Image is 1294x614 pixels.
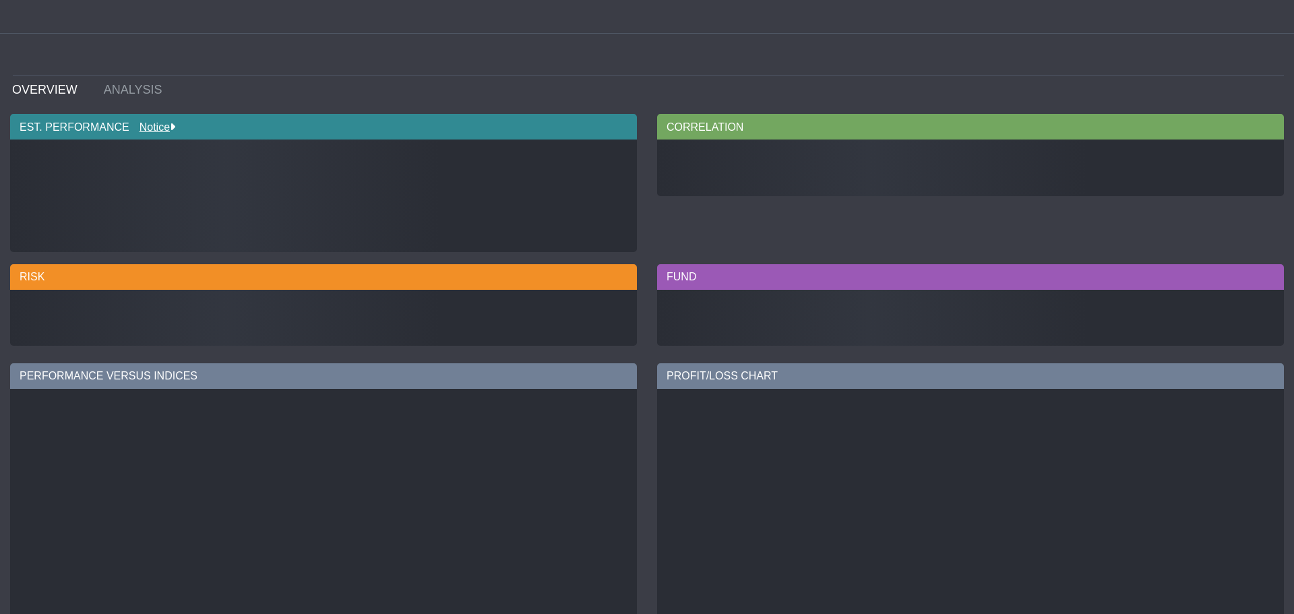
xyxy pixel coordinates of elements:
div: PROFIT/LOSS CHART [657,363,1284,389]
a: Notice [129,121,170,133]
div: Notice [129,120,175,135]
div: RISK [10,264,637,290]
div: EST. PERFORMANCE [10,114,637,140]
a: ANALYSIS [94,76,179,103]
div: PERFORMANCE VERSUS INDICES [10,363,637,389]
div: FUND [657,264,1284,290]
div: CORRELATION [657,114,1284,140]
a: OVERVIEW [2,76,94,103]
